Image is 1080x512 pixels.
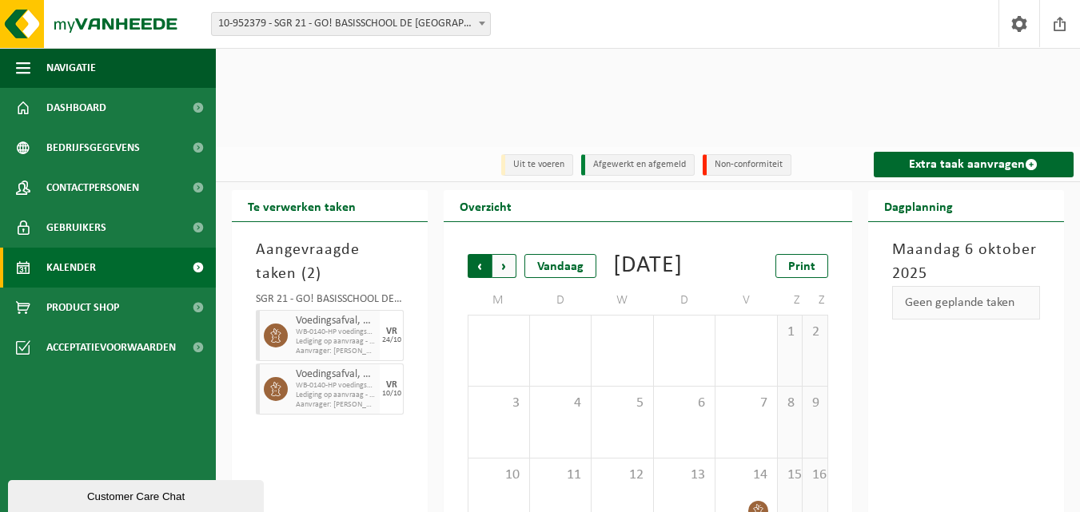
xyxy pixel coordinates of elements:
[786,395,795,412] span: 8
[296,381,376,391] span: WB-0140-HP voedingsafval, bevat producten van dierlijke oors
[211,12,491,36] span: 10-952379 - SGR 21 - GO! BASISSCHOOL DE WERELDBRUG - OUDENAARDE
[296,327,376,337] span: WB-0140-HP voedingsafval, bevat producten van dierlijke oors
[581,154,695,176] li: Afgewerkt en afgemeld
[501,154,573,176] li: Uit te voeren
[654,286,715,315] td: D
[46,208,106,248] span: Gebruikers
[723,395,768,412] span: 7
[778,286,803,315] td: Z
[232,190,372,221] h2: Te verwerken taken
[46,248,96,288] span: Kalender
[786,323,795,341] span: 1
[476,466,520,484] span: 10
[256,238,404,286] h3: Aangevraagde taken ( )
[803,286,828,315] td: Z
[892,238,1040,286] h3: Maandag 6 oktober 2025
[811,323,819,341] span: 2
[46,168,139,208] span: Contactpersonen
[46,327,176,367] span: Acceptatievoorwaarden
[212,13,490,35] span: 10-952379 - SGR 21 - GO! BASISSCHOOL DE WERELDBRUG - OUDENAARDE
[382,390,401,398] div: 10/10
[613,254,683,278] div: [DATE]
[715,286,777,315] td: V
[307,266,316,282] span: 2
[600,395,644,412] span: 5
[786,466,795,484] span: 15
[868,190,969,221] h2: Dagplanning
[703,154,791,176] li: Non-conformiteit
[296,368,376,381] span: Voedingsafval, bevat producten van dierlijke oorsprong, onverpakt, categorie 3
[256,294,404,310] div: SGR 21 - GO! BASISSCHOOL DE [GEOGRAPHIC_DATA]
[296,400,376,410] span: Aanvrager: [PERSON_NAME]
[8,477,267,512] iframe: chat widget
[811,466,819,484] span: 16
[492,254,516,278] span: Volgende
[524,254,596,278] div: Vandaag
[468,254,492,278] span: Vorige
[811,395,819,412] span: 9
[592,286,653,315] td: W
[46,48,96,88] span: Navigatie
[476,395,520,412] span: 3
[662,395,707,412] span: 6
[538,466,583,484] span: 11
[46,88,106,128] span: Dashboard
[662,466,707,484] span: 13
[46,128,140,168] span: Bedrijfsgegevens
[382,336,401,344] div: 24/10
[874,152,1074,177] a: Extra taak aanvragen
[444,190,528,221] h2: Overzicht
[892,286,1040,320] div: Geen geplande taken
[788,260,815,273] span: Print
[600,466,644,484] span: 12
[296,347,376,356] span: Aanvrager: [PERSON_NAME]
[46,288,119,327] span: Product Shop
[296,391,376,400] span: Lediging op aanvraag - op geplande route
[775,254,828,278] a: Print
[530,286,592,315] td: D
[538,395,583,412] span: 4
[296,315,376,327] span: Voedingsafval, bevat producten van dierlijke oorsprong, onverpakt, categorie 3
[723,466,768,484] span: 14
[468,286,529,315] td: M
[386,380,397,390] div: VR
[386,327,397,336] div: VR
[296,337,376,347] span: Lediging op aanvraag - op geplande route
